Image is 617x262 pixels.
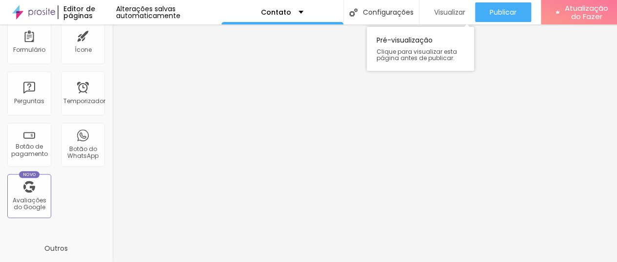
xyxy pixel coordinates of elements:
font: Botão de pagamento [11,142,48,157]
font: Publicar [490,7,517,17]
button: Visualizar [419,2,475,22]
font: Perguntas [14,97,44,105]
font: Clique para visualizar esta página antes de publicar. [377,47,457,62]
font: Alterações salvas automaticamente [116,4,180,21]
font: Botão do WhatsApp [67,145,99,160]
font: Temporizador [63,97,105,105]
font: Pré-visualização [377,35,433,45]
font: Ícone [75,45,92,54]
font: Novo [23,172,36,177]
img: Ícone [349,8,358,17]
button: Publicar [475,2,531,22]
font: Configurações [362,7,413,17]
font: Outros [44,243,68,253]
font: Editor de páginas [63,4,95,21]
font: Formulário [13,45,45,54]
font: Avaliações do Google [13,196,46,211]
font: Contato [261,7,291,17]
font: Atualização do Fazer [565,3,608,22]
font: Visualizar [434,7,465,17]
